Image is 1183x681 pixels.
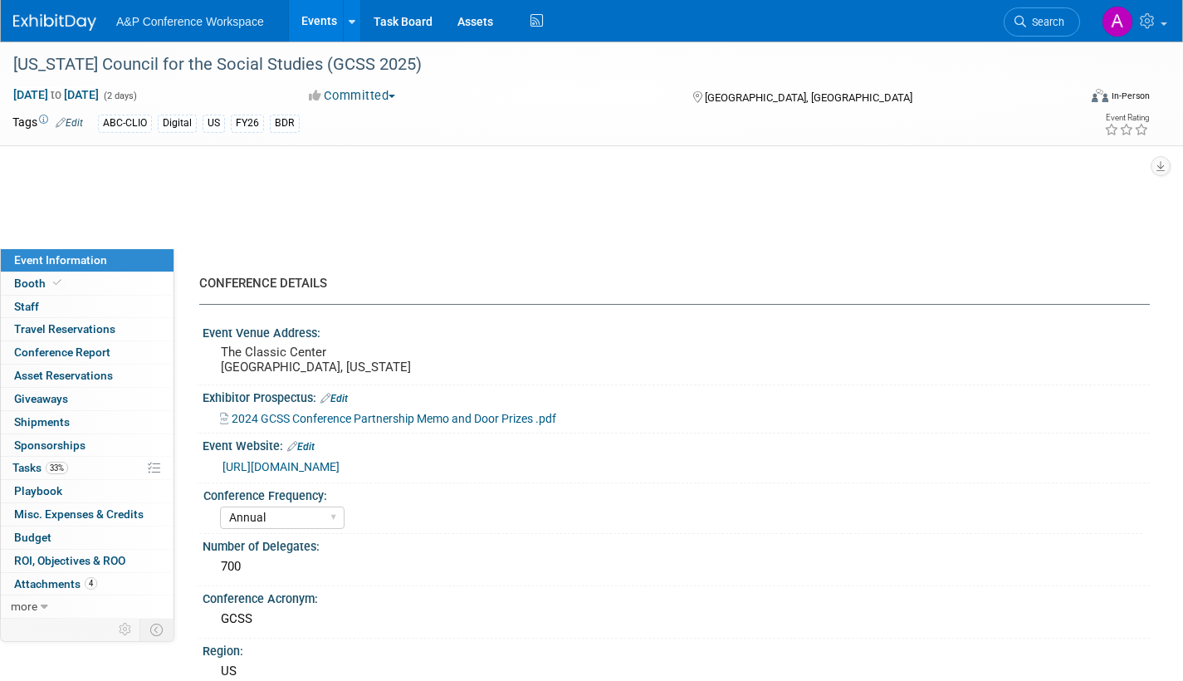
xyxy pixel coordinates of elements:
span: Booth [14,277,65,290]
span: 4 [85,577,97,590]
a: Search [1004,7,1080,37]
span: A&P Conference Workspace [116,15,264,28]
a: Edit [56,117,83,129]
span: 2024 GCSS Conference Partnership Memo and Door Prizes .pdf [232,412,556,425]
a: Event Information [1,249,174,272]
span: (2 days) [102,91,137,101]
span: Attachments [14,577,97,590]
a: more [1,595,174,618]
div: Conference Frequency: [203,483,1142,504]
pre: The Classic Center [GEOGRAPHIC_DATA], [US_STATE] [221,345,579,375]
span: Shipments [14,415,70,429]
div: Exhibitor Prospectus: [203,385,1150,407]
a: Travel Reservations [1,318,174,340]
a: Shipments [1,411,174,434]
div: Event Website: [203,434,1150,455]
span: [GEOGRAPHIC_DATA], [GEOGRAPHIC_DATA] [705,91,912,104]
span: Sponsorships [14,438,86,452]
a: ROI, Objectives & ROO [1,550,174,572]
td: Tags [12,114,83,133]
a: Asset Reservations [1,365,174,387]
div: Event Venue Address: [203,321,1150,341]
div: In-Person [1111,90,1150,102]
a: [URL][DOMAIN_NAME] [222,460,340,473]
div: Number of Delegates: [203,534,1150,555]
a: Attachments4 [1,573,174,595]
span: Asset Reservations [14,369,113,382]
button: Committed [303,87,402,105]
span: more [11,600,37,613]
span: ROI, Objectives & ROO [14,554,125,567]
a: Edit [320,393,348,404]
span: Tasks [12,461,68,474]
span: Misc. Expenses & Credits [14,507,144,521]
a: Budget [1,527,174,549]
i: Booth reservation complete [53,278,61,287]
a: Edit [287,441,315,453]
div: US [203,115,225,132]
td: Toggle Event Tabs [140,619,174,640]
img: Format-Inperson.png [1092,89,1108,102]
span: Staff [14,300,39,313]
span: [DATE] [DATE] [12,87,100,102]
div: Event Rating [1104,114,1149,122]
div: Conference Acronym: [203,586,1150,607]
a: Booth [1,272,174,295]
div: Region: [203,639,1150,659]
span: to [48,88,64,101]
span: 33% [46,462,68,474]
div: Event Format [981,86,1150,111]
a: Playbook [1,480,174,502]
a: Tasks33% [1,457,174,479]
div: CONFERENCE DETAILS [199,275,1137,292]
span: Conference Report [14,345,110,359]
a: Misc. Expenses & Credits [1,503,174,526]
a: Conference Report [1,341,174,364]
span: Budget [14,531,51,544]
span: Travel Reservations [14,322,115,336]
img: Amanda Oney [1102,6,1133,37]
div: BDR [270,115,300,132]
a: Staff [1,296,174,318]
div: GCSS [215,606,1137,632]
span: Playbook [14,484,62,497]
img: ExhibitDay [13,14,96,31]
a: Sponsorships [1,434,174,457]
span: Search [1026,16,1064,28]
td: Personalize Event Tab Strip [111,619,140,640]
div: 700 [215,554,1137,580]
span: Giveaways [14,392,68,405]
div: [US_STATE] Council for the Social Studies (GCSS 2025) [7,50,1053,80]
a: 2024 GCSS Conference Partnership Memo and Door Prizes .pdf [220,412,556,425]
a: Giveaways [1,388,174,410]
div: ABC-CLIO [98,115,152,132]
span: Event Information [14,253,107,267]
div: FY26 [231,115,264,132]
div: Digital [158,115,197,132]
